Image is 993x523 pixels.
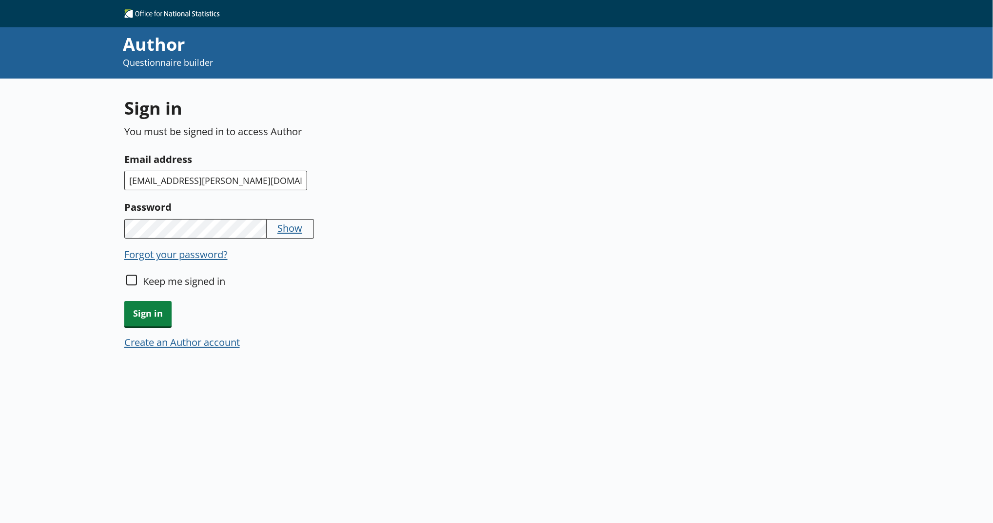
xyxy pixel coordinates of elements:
label: Keep me signed in [143,274,225,288]
div: Author [123,32,669,57]
p: Questionnaire builder [123,57,669,69]
label: Email address [124,151,614,167]
button: Sign in [124,301,172,326]
button: Create an Author account [124,335,240,349]
button: Forgot your password? [124,247,228,261]
p: You must be signed in to access Author [124,124,614,138]
h1: Sign in [124,96,614,120]
label: Password [124,199,614,215]
button: Show [277,221,302,235]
